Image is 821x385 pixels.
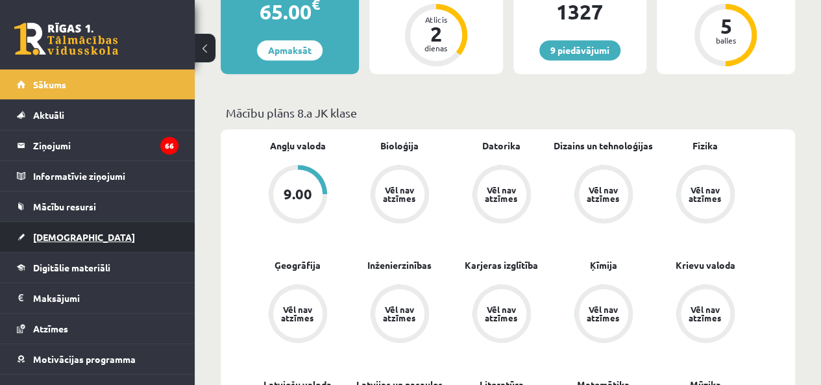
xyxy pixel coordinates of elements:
i: 66 [160,137,178,155]
a: Inženierzinības [367,258,432,272]
div: Vēl nav atzīmes [280,305,316,322]
a: Fizika [692,139,718,153]
a: Atzīmes [17,314,178,343]
div: Vēl nav atzīmes [585,186,622,203]
div: Vēl nav atzīmes [382,186,418,203]
a: Vēl nav atzīmes [552,165,654,226]
a: Bioloģija [380,139,419,153]
span: Atzīmes [33,323,68,334]
div: Vēl nav atzīmes [484,305,520,322]
a: Karjeras izglītība [465,258,538,272]
span: Mācību resursi [33,201,96,212]
a: Datorika [482,139,521,153]
a: Maksājumi [17,283,178,313]
span: [DEMOGRAPHIC_DATA] [33,231,135,243]
a: Mācību resursi [17,192,178,221]
a: Vēl nav atzīmes [450,284,552,345]
span: Digitālie materiāli [33,262,110,273]
a: Vēl nav atzīmes [247,284,349,345]
div: 9.00 [284,187,312,201]
a: Vēl nav atzīmes [654,165,756,226]
div: Vēl nav atzīmes [687,305,724,322]
legend: Informatīvie ziņojumi [33,161,178,191]
div: 5 [706,16,745,36]
div: Atlicis [417,16,456,23]
a: Aktuāli [17,100,178,130]
a: Ķīmija [590,258,617,272]
a: Dizains un tehnoloģijas [554,139,653,153]
a: Apmaksāt [257,40,323,60]
span: Sākums [33,79,66,90]
span: Motivācijas programma [33,353,136,365]
a: Motivācijas programma [17,344,178,374]
p: Mācību plāns 8.a JK klase [226,104,790,121]
a: 9 piedāvājumi [539,40,620,60]
div: 2 [417,23,456,44]
a: Vēl nav atzīmes [654,284,756,345]
a: [DEMOGRAPHIC_DATA] [17,222,178,252]
a: Krievu valoda [676,258,735,272]
a: Angļu valoda [270,139,326,153]
a: Informatīvie ziņojumi [17,161,178,191]
a: Sākums [17,69,178,99]
a: Vēl nav atzīmes [349,165,450,226]
a: Digitālie materiāli [17,253,178,282]
div: Vēl nav atzīmes [687,186,724,203]
div: Vēl nav atzīmes [382,305,418,322]
a: Vēl nav atzīmes [552,284,654,345]
div: balles [706,36,745,44]
a: Rīgas 1. Tālmācības vidusskola [14,23,118,55]
a: 9.00 [247,165,349,226]
div: dienas [417,44,456,52]
a: Vēl nav atzīmes [349,284,450,345]
a: Ziņojumi66 [17,130,178,160]
div: Vēl nav atzīmes [585,305,622,322]
div: Vēl nav atzīmes [484,186,520,203]
legend: Ziņojumi [33,130,178,160]
span: Aktuāli [33,109,64,121]
a: Ģeogrāfija [275,258,321,272]
a: Vēl nav atzīmes [450,165,552,226]
legend: Maksājumi [33,283,178,313]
